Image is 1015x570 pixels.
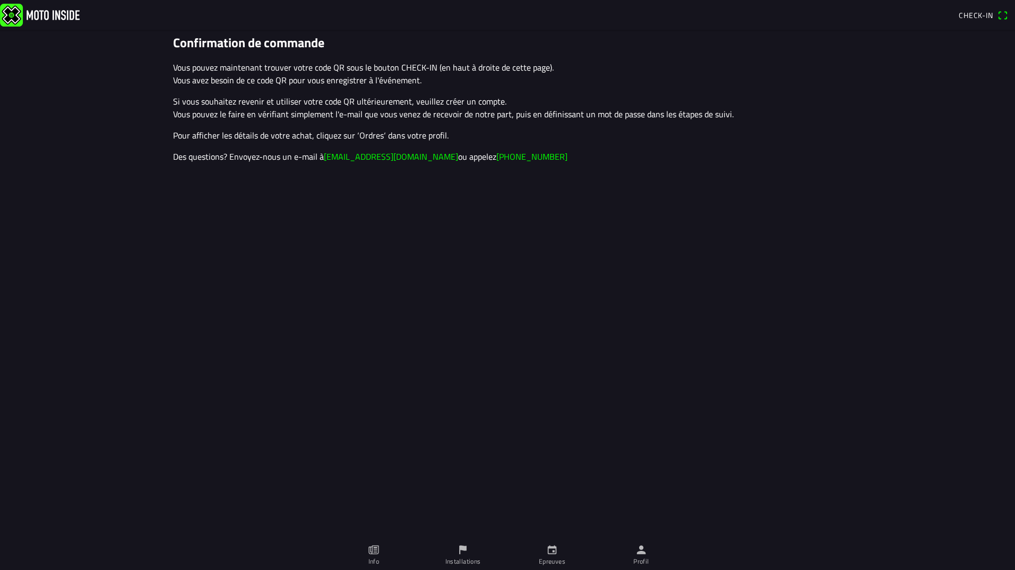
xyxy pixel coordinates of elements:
[173,95,842,120] p: Si vous souhaitez revenir et utiliser votre code QR ultérieurement, veuillez créer un compte. Vou...
[539,557,565,566] ion-label: Epreuves
[173,61,842,87] p: Vous pouvez maintenant trouver votre code QR sous le bouton CHECK-IN (en haut à droite de cette p...
[496,150,567,163] a: [PHONE_NUMBER]
[953,6,1013,24] a: Check-inqr scanner
[368,544,380,556] ion-icon: paper
[457,544,469,556] ion-icon: flag
[959,10,993,21] span: Check-in
[173,150,842,163] p: Des questions? Envoyez-nous un e-mail à ou appelez
[173,35,842,50] h1: Confirmation de commande
[445,557,481,566] ion-label: Installations
[173,129,842,142] p: Pour afficher les détails de votre achat, cliquez sur ‘Ordres‘ dans votre profil.
[368,557,379,566] ion-label: Info
[633,557,649,566] ion-label: Profil
[546,544,558,556] ion-icon: calendar
[324,150,458,163] a: [EMAIL_ADDRESS][DOMAIN_NAME]
[635,544,647,556] ion-icon: person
